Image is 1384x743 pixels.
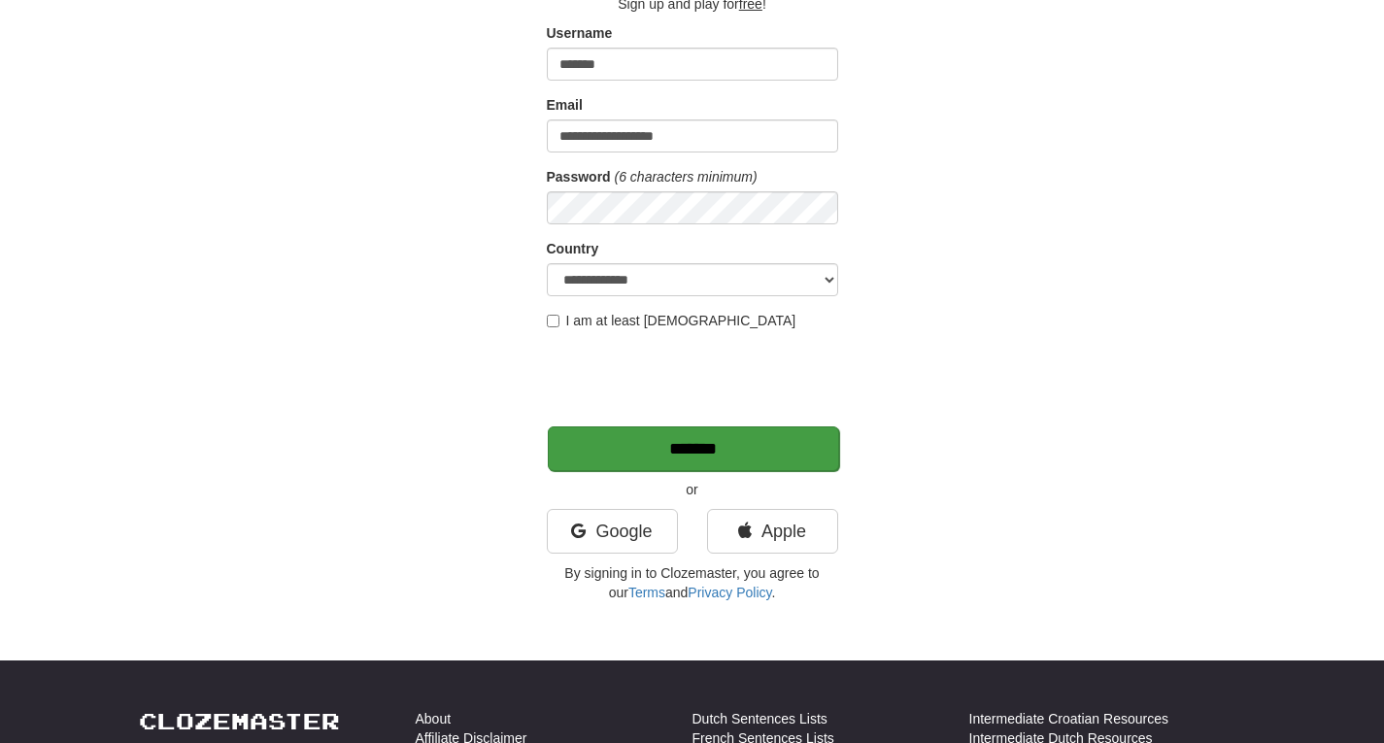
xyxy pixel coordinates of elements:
[547,480,838,499] p: or
[547,315,559,327] input: I am at least [DEMOGRAPHIC_DATA]
[547,340,842,416] iframe: reCAPTCHA
[692,709,827,728] a: Dutch Sentences Lists
[547,239,599,258] label: Country
[547,509,678,554] a: Google
[547,95,583,115] label: Email
[615,169,758,185] em: (6 characters minimum)
[547,23,613,43] label: Username
[707,509,838,554] a: Apple
[628,585,665,600] a: Terms
[688,585,771,600] a: Privacy Policy
[547,311,796,330] label: I am at least [DEMOGRAPHIC_DATA]
[547,563,838,602] p: By signing in to Clozemaster, you agree to our and .
[969,709,1168,728] a: Intermediate Croatian Resources
[416,709,452,728] a: About
[139,709,340,733] a: Clozemaster
[547,167,611,186] label: Password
